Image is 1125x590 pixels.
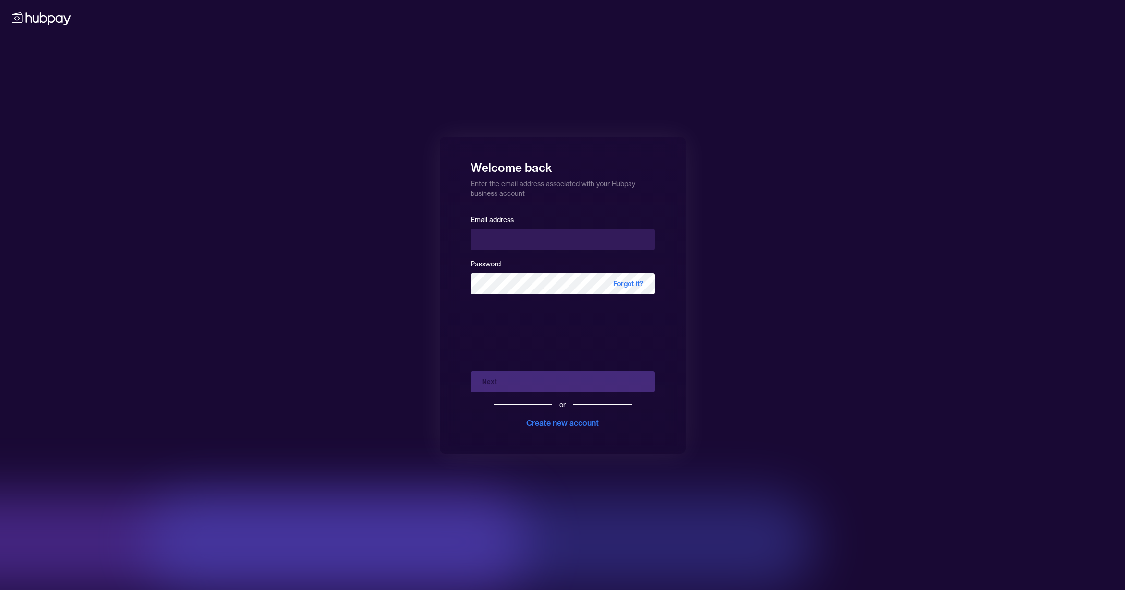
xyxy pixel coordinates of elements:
div: Create new account [526,417,599,429]
label: Password [471,260,501,268]
span: Forgot it? [602,273,655,294]
label: Email address [471,216,514,224]
h1: Welcome back [471,154,655,175]
p: Enter the email address associated with your Hubpay business account [471,175,655,198]
div: or [559,400,566,409]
